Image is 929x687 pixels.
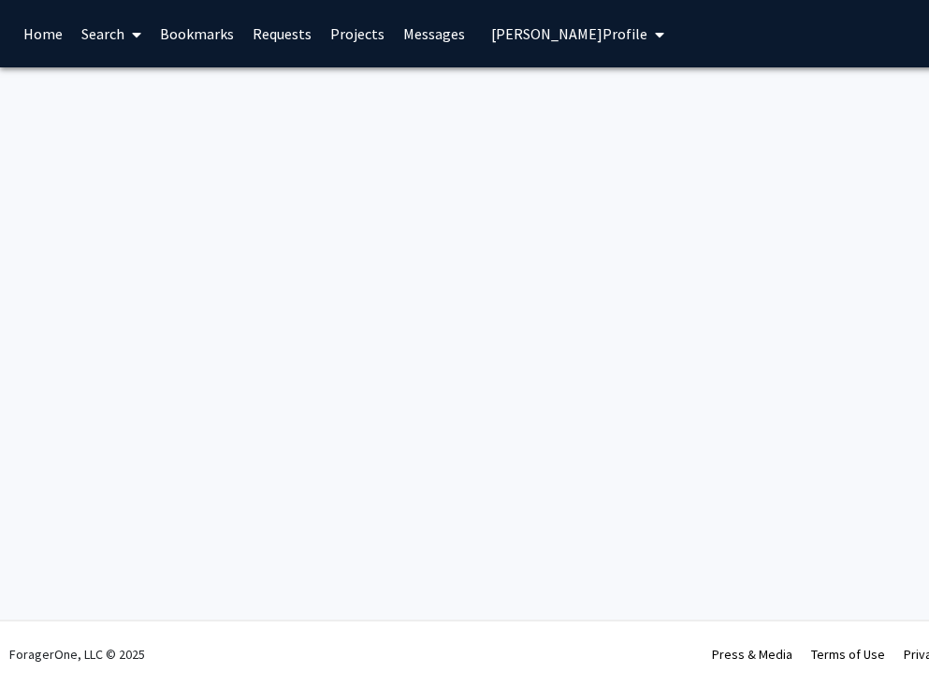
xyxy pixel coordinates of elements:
a: Terms of Use [811,646,885,663]
a: Press & Media [712,646,792,663]
a: Bookmarks [151,1,243,66]
span: [PERSON_NAME] Profile [491,24,647,43]
a: Home [14,1,72,66]
div: ForagerOne, LLC © 2025 [9,621,145,687]
a: Projects [321,1,394,66]
a: Messages [394,1,474,66]
a: Search [72,1,151,66]
a: Requests [243,1,321,66]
